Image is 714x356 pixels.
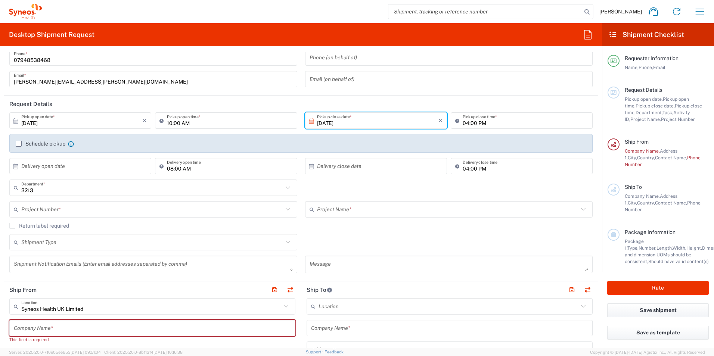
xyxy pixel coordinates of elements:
[656,245,673,251] span: Length,
[307,286,332,294] h2: Ship To
[653,65,665,70] span: Email
[625,65,639,70] span: Name,
[607,281,709,295] button: Rate
[648,259,709,264] span: Should have valid content(s)
[639,65,653,70] span: Phone,
[628,155,637,160] span: City,
[636,103,675,109] span: Pickup close date,
[662,110,673,115] span: Task,
[625,184,642,190] span: Ship To
[625,238,644,251] span: Package 1:
[599,8,642,15] span: [PERSON_NAME]
[590,349,705,356] span: Copyright © [DATE]-[DATE] Agistix Inc., All Rights Reserved
[625,148,660,154] span: Company Name,
[16,141,65,147] label: Schedule pickup
[625,229,676,235] span: Package Information
[153,350,183,355] span: [DATE] 10:16:38
[673,245,686,251] span: Width,
[325,350,344,354] a: Feedback
[9,100,52,108] h2: Request Details
[625,193,660,199] span: Company Name,
[636,110,662,115] span: Department,
[9,30,94,39] h2: Desktop Shipment Request
[625,87,662,93] span: Request Details
[104,350,183,355] span: Client: 2025.20.0-8b113f4
[639,245,656,251] span: Number,
[609,30,684,39] h2: Shipment Checklist
[637,200,655,206] span: Country,
[625,139,649,145] span: Ship From
[9,223,69,229] label: Return label required
[655,155,687,160] span: Contact Name,
[686,245,702,251] span: Height,
[625,96,663,102] span: Pickup open date,
[625,55,679,61] span: Requester Information
[9,286,37,294] h2: Ship From
[388,4,582,19] input: Shipment, tracking or reference number
[627,245,639,251] span: Type,
[71,350,101,355] span: [DATE] 09:51:04
[628,200,637,206] span: City,
[306,350,325,354] a: Support
[630,116,661,122] span: Project Name,
[655,200,687,206] span: Contact Name,
[9,336,295,343] div: This field is required
[9,350,101,355] span: Server: 2025.20.0-710e05ee653
[661,116,695,122] span: Project Number
[143,115,147,127] i: ×
[438,115,443,127] i: ×
[607,326,709,340] button: Save as template
[637,155,655,160] span: Country,
[607,303,709,317] button: Save shipment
